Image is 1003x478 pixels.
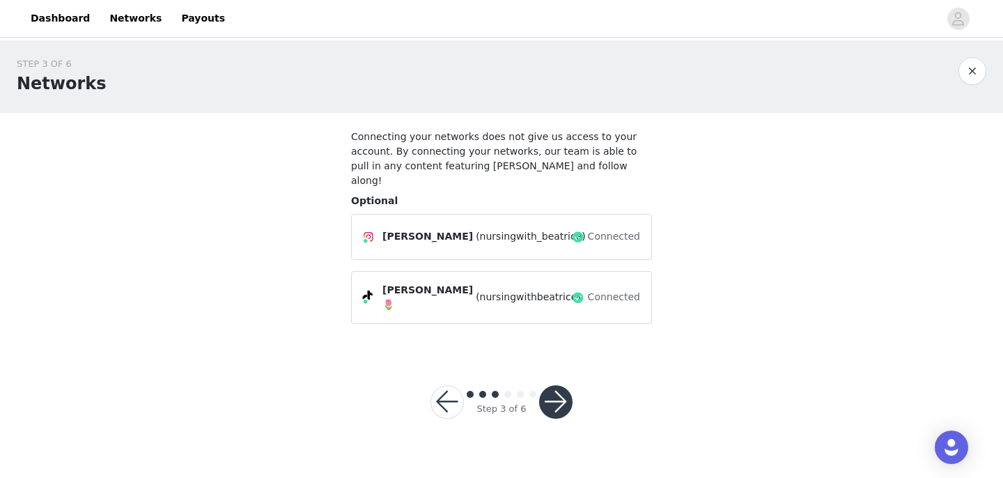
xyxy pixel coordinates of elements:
h4: Connecting your networks does not give us access to your account. By connecting your networks, ou... [351,130,652,188]
div: Open Intercom Messenger [935,431,968,464]
span: (nursingwith_beatrice) [476,229,586,244]
div: Step 3 of 6 [476,402,526,416]
div: STEP 3 OF 6 [17,57,107,71]
span: Optional [351,195,398,206]
a: Networks [101,3,170,34]
h1: Networks [17,71,107,96]
span: [PERSON_NAME] 🌷 [382,283,473,312]
img: Instagram Icon [363,231,374,242]
span: Connected [588,290,640,304]
a: Payouts [173,3,233,34]
div: avatar [951,8,965,30]
a: Dashboard [22,3,98,34]
span: Connected [588,229,640,244]
span: [PERSON_NAME] [382,229,473,244]
span: (nursingwithbeatrice) [476,290,581,304]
